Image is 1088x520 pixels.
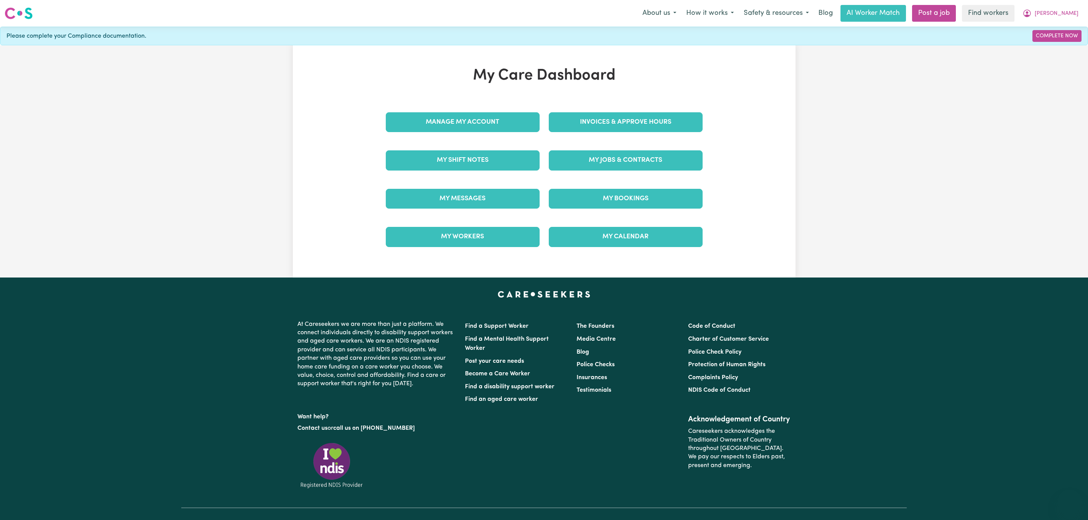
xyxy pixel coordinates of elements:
[5,6,33,20] img: Careseekers logo
[549,150,703,170] a: My Jobs & Contracts
[814,5,837,22] a: Blog
[1018,5,1083,21] button: My Account
[549,189,703,209] a: My Bookings
[1035,10,1078,18] span: [PERSON_NAME]
[386,112,540,132] a: Manage My Account
[498,291,590,297] a: Careseekers home page
[688,424,791,473] p: Careseekers acknowledges the Traditional Owners of Country throughout [GEOGRAPHIC_DATA]. We pay o...
[465,358,524,364] a: Post your care needs
[1032,30,1082,42] a: Complete Now
[577,336,616,342] a: Media Centre
[465,371,530,377] a: Become a Care Worker
[688,415,791,424] h2: Acknowledgement of Country
[465,384,554,390] a: Find a disability support worker
[688,336,769,342] a: Charter of Customer Service
[297,425,328,431] a: Contact us
[688,362,765,368] a: Protection of Human Rights
[681,5,739,21] button: How it works
[549,227,703,247] a: My Calendar
[688,375,738,381] a: Complaints Policy
[739,5,814,21] button: Safety & resources
[297,442,366,489] img: Registered NDIS provider
[297,421,456,435] p: or
[637,5,681,21] button: About us
[297,317,456,391] p: At Careseekers we are more than just a platform. We connect individuals directly to disability su...
[688,323,735,329] a: Code of Conduct
[962,5,1015,22] a: Find workers
[840,5,906,22] a: AI Worker Match
[1058,490,1082,514] iframe: Button to launch messaging window, conversation in progress
[577,362,615,368] a: Police Checks
[465,396,538,402] a: Find an aged care worker
[577,349,589,355] a: Blog
[688,349,741,355] a: Police Check Policy
[297,410,456,421] p: Want help?
[6,32,146,41] span: Please complete your Compliance documentation.
[381,67,707,85] h1: My Care Dashboard
[386,189,540,209] a: My Messages
[386,150,540,170] a: My Shift Notes
[549,112,703,132] a: Invoices & Approve Hours
[688,387,751,393] a: NDIS Code of Conduct
[577,387,611,393] a: Testimonials
[386,227,540,247] a: My Workers
[465,323,529,329] a: Find a Support Worker
[577,323,614,329] a: The Founders
[5,5,33,22] a: Careseekers logo
[577,375,607,381] a: Insurances
[912,5,956,22] a: Post a job
[333,425,415,431] a: call us on [PHONE_NUMBER]
[465,336,549,351] a: Find a Mental Health Support Worker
